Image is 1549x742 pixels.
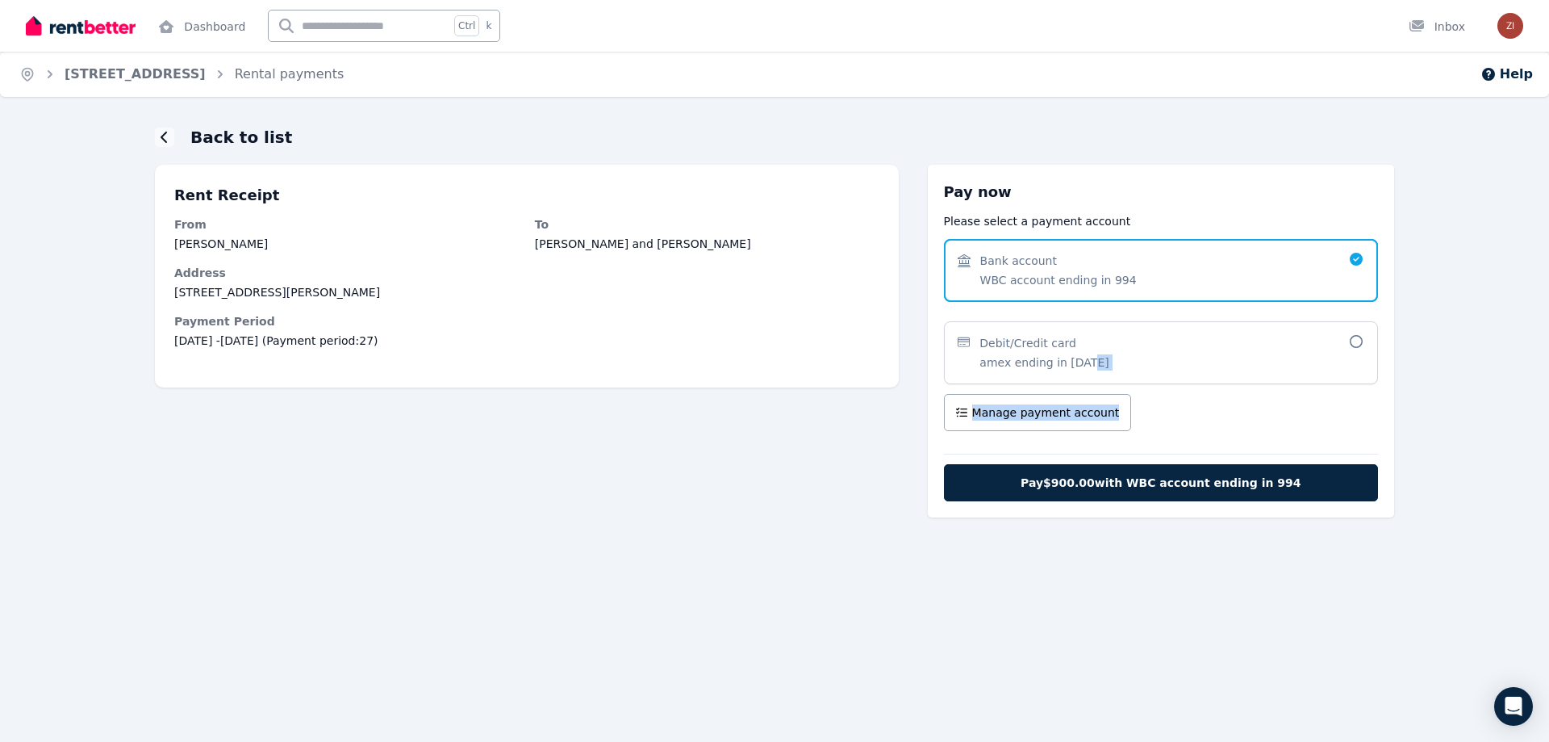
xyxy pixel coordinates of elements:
[235,66,344,82] a: Rental payments
[944,464,1378,501] button: Pay$900.00with WBC account ending in 994
[26,14,136,38] img: RentBetter
[980,272,1137,288] span: WBC account ending in 994
[535,236,879,252] dd: [PERSON_NAME] and [PERSON_NAME]
[979,335,1076,351] span: Debit/Credit card
[979,354,1109,371] span: amex ending in [DATE]
[190,126,292,149] h1: Back to list
[944,181,1378,203] h3: Pay now
[1409,19,1465,35] div: Inbox
[972,405,1120,421] span: Manage payment account
[1497,13,1523,39] img: Zihao Zhang
[486,19,491,32] span: k
[174,184,879,207] p: Rent Receipt
[174,236,519,252] dd: [PERSON_NAME]
[174,284,879,300] dd: [STREET_ADDRESS][PERSON_NAME]
[1021,475,1301,491] span: Pay $900.00 with WBC account ending in 994
[174,216,519,233] dt: From
[65,66,206,82] a: [STREET_ADDRESS]
[1480,65,1533,84] button: Help
[944,394,1132,431] button: Manage payment account
[1494,687,1533,726] div: Open Intercom Messenger
[174,333,879,349] span: [DATE] - [DATE] (Payment period: 27 )
[980,253,1057,269] span: Bank account
[944,213,1378,229] p: Please select a payment account
[174,313,879,329] dt: Payment Period
[174,265,879,281] dt: Address
[535,216,879,233] dt: To
[454,15,479,36] span: Ctrl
